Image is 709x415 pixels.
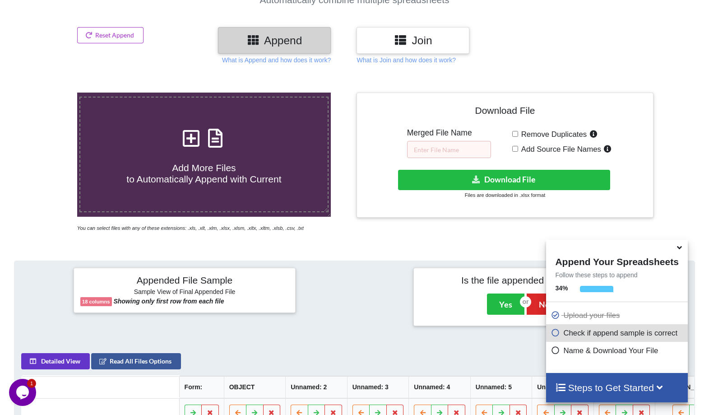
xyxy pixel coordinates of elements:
[555,284,568,292] b: 34 %
[407,128,491,138] h5: Merged File Name
[551,327,685,339] p: Check if append sample is correct
[347,376,409,398] th: Unnamed: 3
[487,294,524,314] button: Yes
[126,163,281,184] span: Add More Files to Automatically Append with Current
[179,376,224,398] th: Form:
[225,34,324,47] h3: Append
[363,34,463,47] h3: Join
[9,379,38,406] iframe: chat widget
[113,298,224,305] b: Showing only first row from each file
[224,376,286,398] th: OBJECT
[363,99,646,125] h4: Download File
[532,376,594,398] th: Unnamed: 6
[286,376,348,398] th: Unnamed: 2
[551,345,685,356] p: Name & Download Your File
[465,192,545,198] small: Files are downloaded in .xlsx format
[518,130,587,139] span: Remove Duplicates
[82,299,110,304] b: 18 columns
[409,376,471,398] th: Unnamed: 4
[518,145,601,154] span: Add Source File Names
[222,56,331,65] p: What is Append and how does it work?
[80,275,289,287] h4: Appended File Sample
[357,56,455,65] p: What is Join and how does it work?
[555,382,678,393] h4: Steps to Get Started
[527,294,562,314] button: No
[77,225,304,231] i: You can select files with any of these extensions: .xls, .xlt, .xlm, .xlsx, .xlsm, .xltx, .xltm, ...
[546,254,687,267] h4: Append Your Spreadsheets
[91,353,181,369] button: Read All Files Options
[546,270,687,280] p: Follow these steps to append
[80,288,289,297] h6: Sample View of Final Appended File
[77,27,144,43] button: Reset Append
[398,170,610,190] button: Download File
[551,310,685,321] p: Upload your files
[21,353,90,369] button: Detailed View
[470,376,532,398] th: Unnamed: 5
[420,275,629,286] h4: Is the file appended correctly?
[407,141,491,158] input: Enter File Name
